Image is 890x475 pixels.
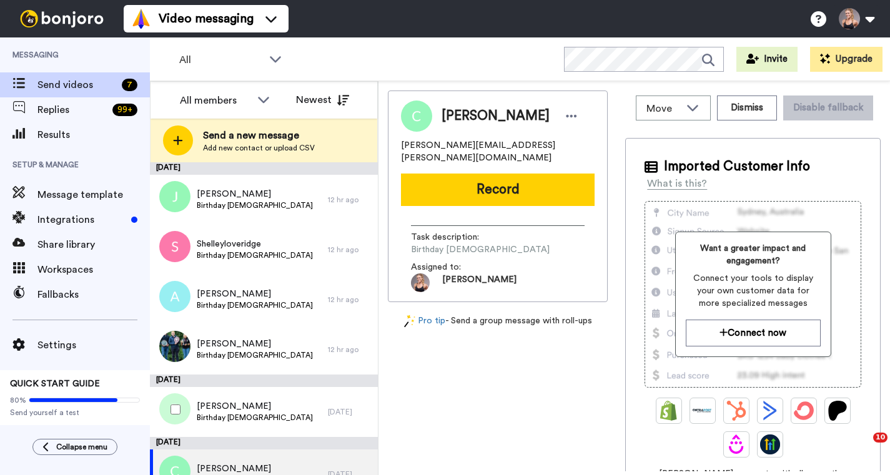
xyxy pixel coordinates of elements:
div: 12 hr ago [328,195,372,205]
img: j.png [159,181,190,212]
span: [PERSON_NAME] [197,463,313,475]
span: Send videos [37,77,117,92]
img: Patreon [828,401,848,421]
button: Newest [287,87,358,112]
button: Invite [736,47,798,72]
button: Connect now [686,320,821,346]
div: - Send a group message with roll-ups [388,315,608,328]
button: Dismiss [717,95,777,120]
span: Message template [37,187,150,202]
span: [PERSON_NAME] [442,107,550,125]
button: Collapse menu [32,439,117,455]
span: Birthday [DEMOGRAPHIC_DATA] [197,300,313,310]
img: bj-logo-header-white.svg [15,10,109,27]
span: Birthday [DEMOGRAPHIC_DATA] [197,250,313,260]
span: Share library [37,237,150,252]
img: ConvertKit [794,401,814,421]
img: Ontraport [693,401,713,421]
span: Collapse menu [56,442,107,452]
img: Hubspot [726,401,746,421]
iframe: Intercom live chat [848,433,878,463]
span: Birthday [DEMOGRAPHIC_DATA] [197,200,313,210]
span: Workspaces [37,262,150,277]
img: Drip [726,434,746,454]
span: Task description : [411,231,498,243]
div: What is this? [647,176,707,191]
span: Connect your tools to display your own customer data for more specialized messages [686,272,821,310]
span: Birthday [DEMOGRAPHIC_DATA] [411,243,550,256]
span: [PERSON_NAME] [197,400,313,413]
span: Integrations [37,212,126,227]
span: 10 [873,433,888,443]
span: [PERSON_NAME] [197,188,313,200]
div: [DATE] [150,437,378,449]
span: [PERSON_NAME] [197,288,313,300]
span: [PERSON_NAME][EMAIL_ADDRESS][PERSON_NAME][DOMAIN_NAME] [401,139,595,164]
div: [DATE] [150,162,378,175]
div: 99 + [112,104,137,116]
span: 80% [10,395,26,405]
div: 12 hr ago [328,345,372,355]
img: magic-wand.svg [404,315,415,328]
button: Record [401,174,595,206]
span: Birthday [DEMOGRAPHIC_DATA] [197,413,313,423]
a: Pro tip [404,315,445,328]
img: s.png [159,231,190,262]
img: Shopify [659,401,679,421]
span: Add new contact or upload CSV [203,143,315,153]
span: Send yourself a test [10,408,140,418]
span: [PERSON_NAME] [442,273,517,292]
img: cc443269-dae7-4a3c-814f-e836a6ef388d.jpg [159,331,190,362]
div: 12 hr ago [328,245,372,255]
button: Disable fallback [783,95,873,120]
span: All [179,52,263,67]
span: Replies [37,102,107,117]
span: Shelleyloveridge [197,238,313,250]
img: a.png [159,281,190,312]
div: [DATE] [150,375,378,387]
span: Want a greater impact and engagement? [686,242,821,267]
span: QUICK START GUIDE [10,380,100,388]
span: Send a new message [203,128,315,143]
span: Settings [37,338,150,353]
img: ActiveCampaign [760,401,780,421]
div: All members [180,93,251,108]
img: GoHighLevel [760,434,780,454]
div: 7 [122,79,137,91]
img: bbf9e361-706d-497a-b40a-e48c4100e2e5-1692461986.jpg [411,273,430,292]
img: Image of Cathryn [401,100,432,132]
span: [PERSON_NAME] [197,338,313,350]
span: Assigned to: [411,261,498,273]
div: 12 hr ago [328,295,372,305]
button: Upgrade [810,47,883,72]
span: Birthday [DEMOGRAPHIC_DATA] [197,350,313,360]
span: Results [37,127,150,142]
div: [DATE] [328,407,372,417]
span: Imported Customer Info [664,157,810,176]
img: vm-color.svg [131,9,151,29]
span: Video messaging [159,10,254,27]
span: Move [646,101,680,116]
span: Fallbacks [37,287,150,302]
